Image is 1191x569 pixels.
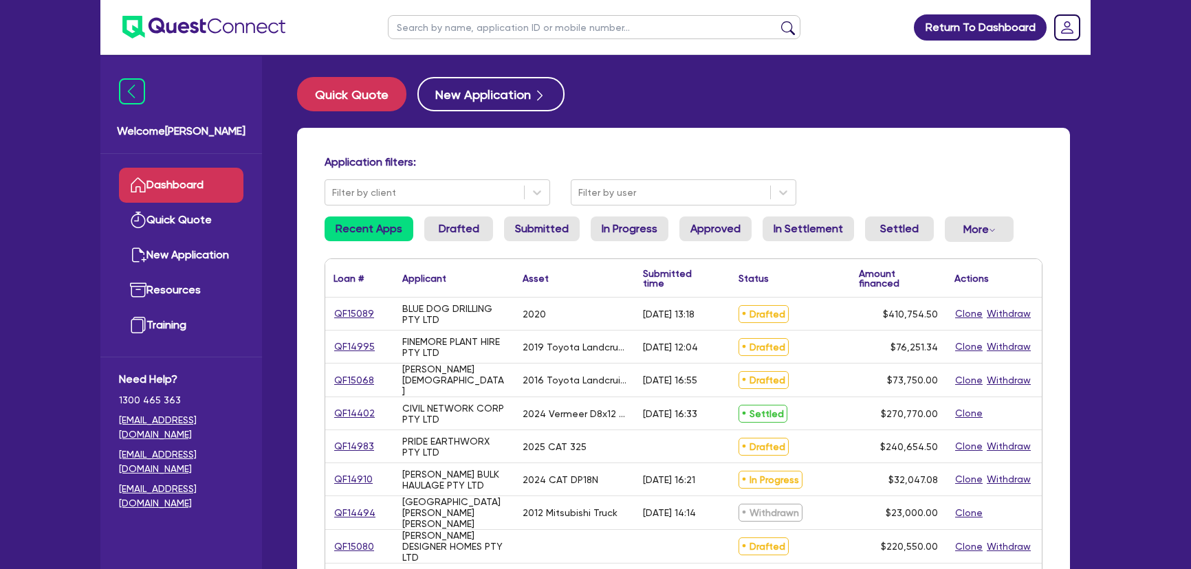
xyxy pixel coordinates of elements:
span: $23,000.00 [886,507,938,518]
button: Quick Quote [297,77,406,111]
div: FINEMORE PLANT HIRE PTY LTD [402,336,506,358]
div: [DATE] 12:04 [643,342,698,353]
div: Actions [954,274,989,283]
div: BLUE DOG DRILLING PTY LTD [402,303,506,325]
span: Drafted [739,305,789,323]
span: Drafted [739,438,789,456]
button: Withdraw [986,471,1031,487]
button: Withdraw [986,438,1031,454]
img: icon-menu-close [119,78,145,104]
span: 1300 465 363 [119,393,243,408]
span: Welcome [PERSON_NAME] [117,123,245,140]
div: 2020 [523,309,546,320]
button: Clone [954,372,983,388]
div: 2016 Toyota Landcruiser [523,375,626,386]
a: QF14995 [334,339,375,355]
a: Drafted [424,216,493,241]
img: training [130,317,146,333]
div: [GEOGRAPHIC_DATA][PERSON_NAME] [PERSON_NAME] [402,496,506,529]
span: Drafted [739,338,789,356]
button: Withdraw [986,339,1031,355]
a: In Settlement [763,216,854,241]
button: Clone [954,306,983,322]
div: PRIDE EARTHWORX PTY LTD [402,436,506,458]
a: QF15068 [334,372,375,388]
div: [PERSON_NAME][DEMOGRAPHIC_DATA] [402,364,506,397]
span: Withdrawn [739,504,802,522]
span: $240,654.50 [880,441,938,452]
div: [DATE] 16:55 [643,375,697,386]
a: QF14402 [334,405,375,421]
span: $220,550.00 [881,541,938,552]
a: Training [119,308,243,343]
a: Resources [119,273,243,308]
span: $32,047.08 [888,474,938,485]
div: 2025 CAT 325 [523,441,587,452]
button: Withdraw [986,539,1031,555]
div: 2012 Mitsubishi Truck [523,507,618,518]
img: new-application [130,247,146,263]
a: Quick Quote [119,203,243,238]
img: quick-quote [130,212,146,228]
div: [DATE] 16:21 [643,474,695,485]
div: 2024 Vermeer D8x12 HDD [523,408,626,419]
input: Search by name, application ID or mobile number... [388,15,800,39]
span: Drafted [739,537,789,555]
a: Dropdown toggle [1049,10,1085,45]
a: Settled [865,216,934,241]
img: resources [130,282,146,298]
div: Amount financed [859,269,938,288]
a: QF14494 [334,505,376,521]
a: Dashboard [119,168,243,203]
span: Settled [739,405,787,423]
button: Clone [954,471,983,487]
span: $76,251.34 [890,342,938,353]
button: Clone [954,405,983,421]
button: Clone [954,505,983,521]
button: Clone [954,438,983,454]
div: 2024 CAT DP18N [523,474,598,485]
div: CIVIL NETWORK CORP PTY LTD [402,403,506,425]
div: [DATE] 14:14 [643,507,696,518]
a: QF14983 [334,438,375,454]
div: 2019 Toyota Landcrusier [523,342,626,353]
div: Status [739,274,769,283]
a: Recent Apps [325,216,413,241]
a: Submitted [504,216,580,241]
button: Withdraw [986,306,1031,322]
div: [DATE] 13:18 [643,309,695,320]
a: [EMAIL_ADDRESS][DOMAIN_NAME] [119,482,243,511]
div: [PERSON_NAME] BULK HAULAGE PTY LTD [402,469,506,491]
h4: Application filters: [325,155,1042,168]
a: New Application [119,238,243,273]
button: Withdraw [986,372,1031,388]
div: [DATE] 16:33 [643,408,697,419]
a: [EMAIL_ADDRESS][DOMAIN_NAME] [119,413,243,442]
a: QF15089 [334,306,375,322]
a: QF15080 [334,539,375,555]
a: Quick Quote [297,77,417,111]
a: Approved [679,216,752,241]
div: Asset [523,274,549,283]
span: Drafted [739,371,789,389]
button: Clone [954,339,983,355]
button: Clone [954,539,983,555]
span: $73,750.00 [887,375,938,386]
div: [PERSON_NAME] DESIGNER HOMES PTY LTD [402,530,506,563]
span: $270,770.00 [881,408,938,419]
div: Loan # [334,274,364,283]
a: [EMAIL_ADDRESS][DOMAIN_NAME] [119,447,243,476]
a: Return To Dashboard [914,14,1047,41]
div: Applicant [402,274,446,283]
a: QF14910 [334,471,373,487]
span: In Progress [739,471,802,489]
img: quest-connect-logo-blue [122,16,285,38]
button: New Application [417,77,565,111]
span: $410,754.50 [883,309,938,320]
span: Need Help? [119,371,243,388]
a: In Progress [591,216,668,241]
button: Dropdown toggle [945,216,1014,242]
div: Submitted time [643,269,710,288]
